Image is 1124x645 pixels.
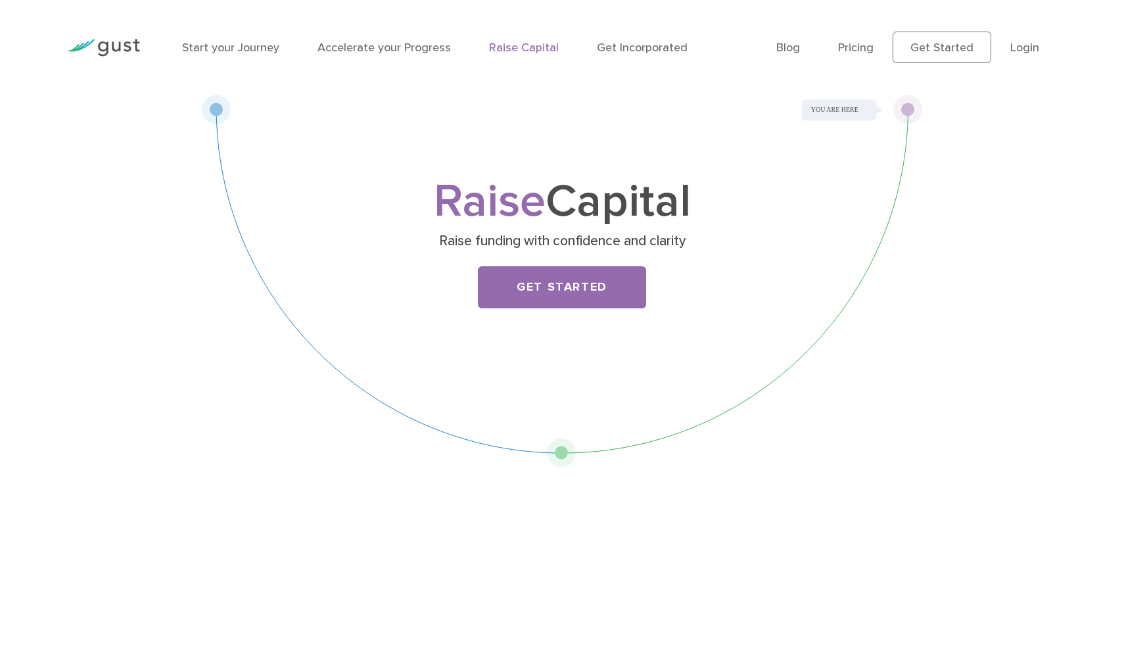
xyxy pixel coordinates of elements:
h1: Capital [302,181,822,223]
a: Start your Journey [182,41,279,55]
a: Accelerate your Progress [317,41,451,55]
img: Gust Logo [66,39,140,57]
span: Raise [434,174,546,229]
a: Get Incorporated [597,41,688,55]
a: Login [1010,41,1039,55]
a: Get Started [478,266,646,308]
a: Blog [776,41,800,55]
p: Raise funding with confidence and clarity [308,232,817,251]
a: Pricing [838,41,874,55]
a: Raise Capital [489,41,559,55]
a: Get Started [893,32,991,63]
